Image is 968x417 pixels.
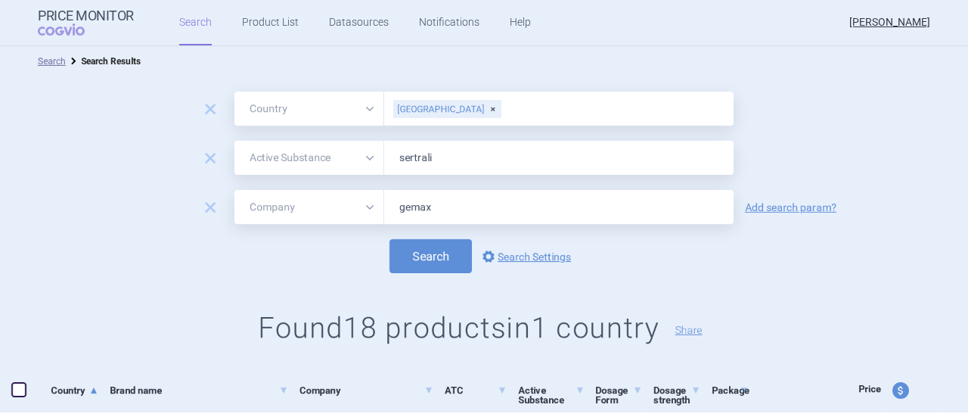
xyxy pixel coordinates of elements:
span: Price [858,383,881,394]
a: Search Settings [479,247,571,266]
a: Price MonitorCOGVIO [38,8,134,37]
li: Search [38,54,66,69]
div: [GEOGRAPHIC_DATA] [393,100,501,118]
li: Search Results [66,54,141,69]
a: ATC [445,372,507,409]
strong: Price Monitor [38,8,134,23]
a: Company [299,372,433,409]
button: Share [675,325,703,335]
a: Brand name [110,372,288,409]
span: COGVIO [38,23,106,36]
a: Package [712,372,749,409]
strong: Search Results [81,56,141,67]
a: Add search param? [745,202,836,213]
a: Search [38,56,66,67]
button: Search [389,239,472,273]
a: Country [51,372,98,409]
